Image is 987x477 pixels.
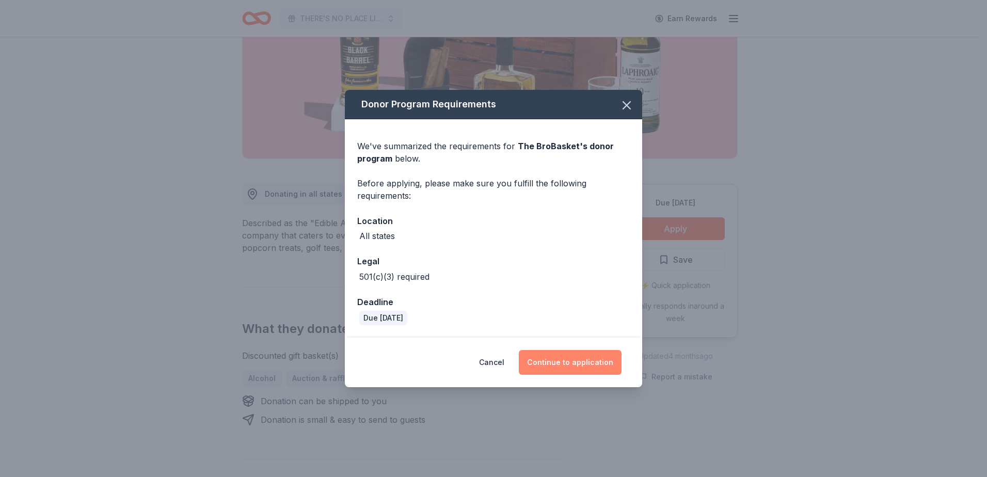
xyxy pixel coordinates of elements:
[357,255,630,268] div: Legal
[479,350,504,375] button: Cancel
[345,90,642,119] div: Donor Program Requirements
[357,177,630,202] div: Before applying, please make sure you fulfill the following requirements:
[359,230,395,242] div: All states
[357,214,630,228] div: Location
[519,350,622,375] button: Continue to application
[359,311,407,325] div: Due [DATE]
[357,295,630,309] div: Deadline
[357,140,630,165] div: We've summarized the requirements for below.
[359,271,429,283] div: 501(c)(3) required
